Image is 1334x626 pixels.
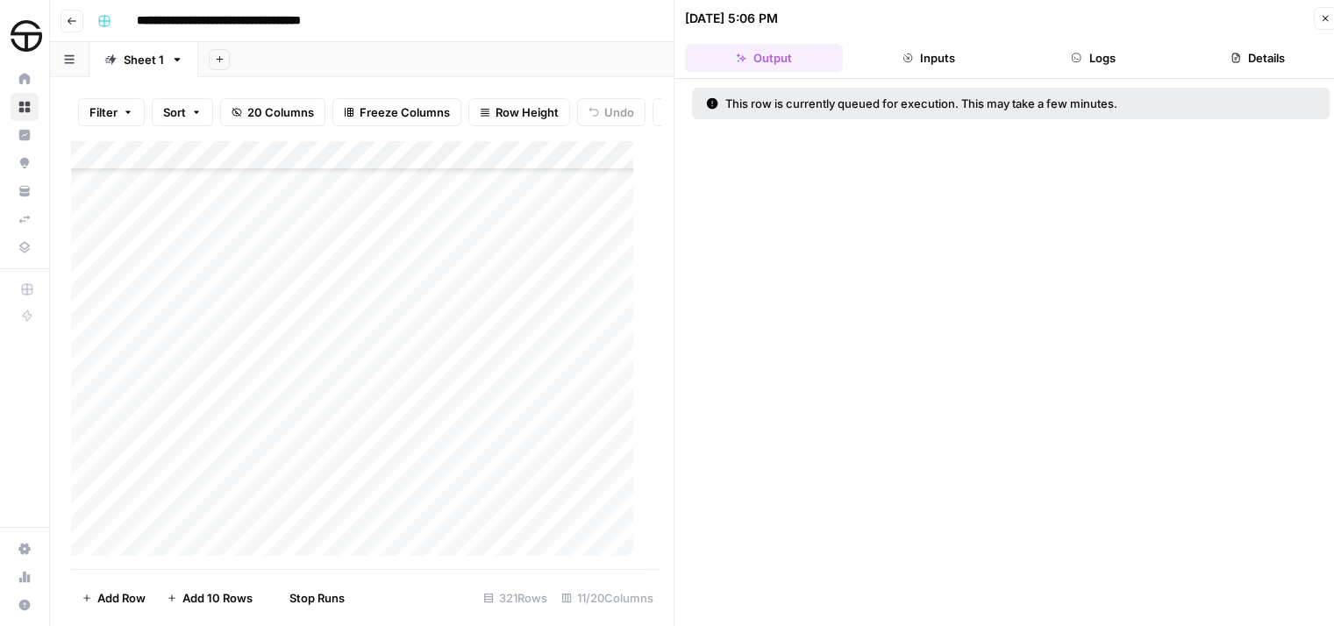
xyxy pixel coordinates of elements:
[152,98,213,126] button: Sort
[156,584,263,612] button: Add 10 Rows
[850,44,1008,72] button: Inputs
[604,103,634,121] span: Undo
[263,584,355,612] button: Stop Runs
[11,563,39,591] a: Usage
[89,42,198,77] a: Sheet 1
[496,103,559,121] span: Row Height
[220,98,325,126] button: 20 Columns
[360,103,450,121] span: Freeze Columns
[332,98,461,126] button: Freeze Columns
[476,584,554,612] div: 321 Rows
[124,51,164,68] div: Sheet 1
[89,103,118,121] span: Filter
[685,10,778,27] div: [DATE] 5:06 PM
[468,98,570,126] button: Row Height
[577,98,646,126] button: Undo
[163,103,186,121] span: Sort
[97,589,146,607] span: Add Row
[78,98,145,126] button: Filter
[11,149,39,177] a: Opportunities
[289,589,345,607] span: Stop Runs
[706,95,1216,112] div: This row is currently queued for execution. This may take a few minutes.
[11,14,39,58] button: Workspace: SimpleTire
[11,205,39,233] a: Syncs
[685,44,843,72] button: Output
[11,233,39,261] a: Data Library
[11,535,39,563] a: Settings
[11,121,39,149] a: Insights
[11,65,39,93] a: Home
[11,591,39,619] button: Help + Support
[11,93,39,121] a: Browse
[11,177,39,205] a: Your Data
[71,584,156,612] button: Add Row
[182,589,253,607] span: Add 10 Rows
[1015,44,1173,72] button: Logs
[554,584,660,612] div: 11/20 Columns
[247,103,314,121] span: 20 Columns
[11,20,42,52] img: SimpleTire Logo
